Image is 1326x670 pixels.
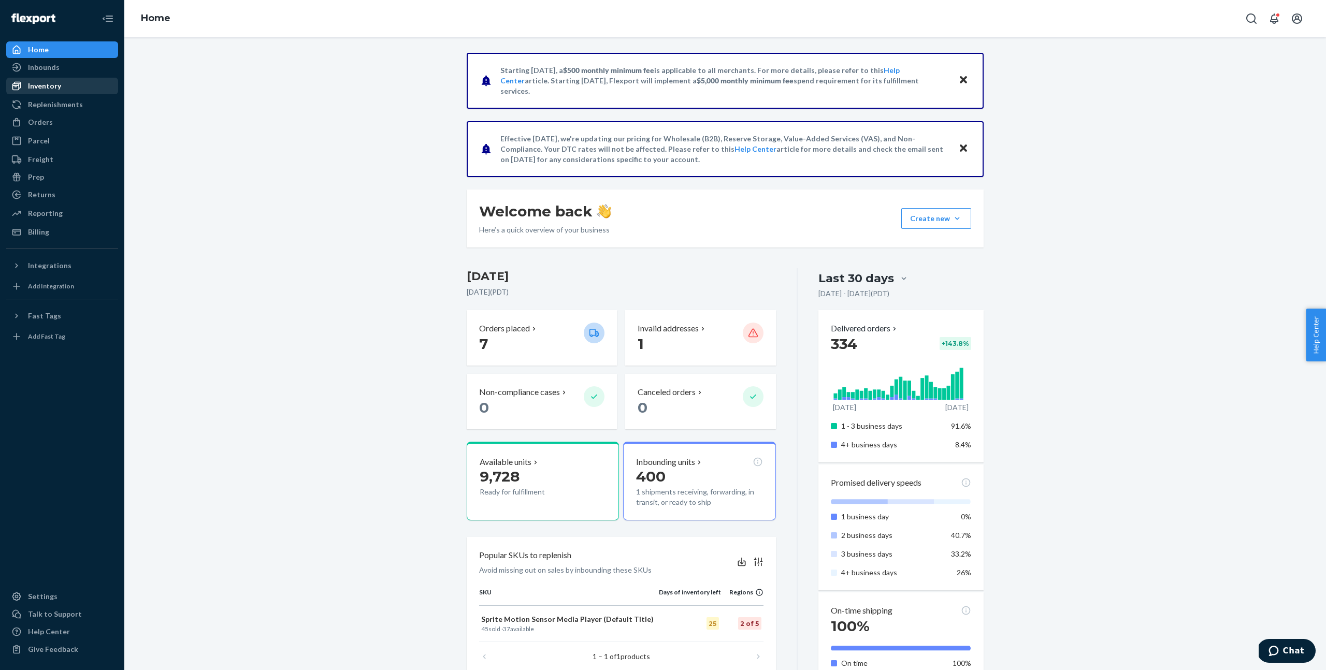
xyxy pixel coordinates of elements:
div: Billing [28,227,49,237]
div: Add Integration [28,282,74,290]
span: 0% [961,512,971,521]
a: Replenishments [6,96,118,113]
p: Invalid addresses [638,323,699,334]
div: Home [28,45,49,55]
p: Effective [DATE], we're updating our pricing for Wholesale (B2B), Reserve Storage, Value-Added Se... [500,134,948,165]
span: 334 [831,335,857,353]
p: 2 business days [841,530,943,541]
h3: [DATE] [467,268,776,285]
p: Sprite Motion Sensor Media Player (Default Title) [481,614,657,624]
a: Add Integration [6,278,118,295]
div: Prep [28,172,44,182]
button: Create new [901,208,971,229]
span: 37 [503,625,510,633]
button: Fast Tags [6,308,118,324]
div: Integrations [28,260,71,271]
img: Flexport logo [11,13,55,24]
button: Open account menu [1287,8,1307,29]
p: 4+ business days [841,440,943,450]
p: Popular SKUs to replenish [479,549,571,561]
div: Replenishments [28,99,83,110]
p: 1 – 1 of products [593,651,650,662]
p: 1 business day [841,512,943,522]
p: 4+ business days [841,567,943,578]
button: Integrations [6,257,118,274]
span: 8.4% [955,440,971,449]
button: Canceled orders 0 [625,374,775,429]
a: Returns [6,186,118,203]
a: Help Center [6,623,118,640]
span: 100% [831,617,870,635]
ol: breadcrumbs [133,4,179,34]
span: $5,000 monthly minimum fee [697,76,794,85]
button: Non-compliance cases 0 [467,374,617,429]
iframe: Opens a widget where you can chat to one of our agents [1259,639,1316,665]
div: Inbounds [28,62,60,72]
div: Last 30 days [818,270,894,286]
span: 1 [638,335,644,353]
span: 400 [636,468,666,485]
p: Orders placed [479,323,530,334]
div: Talk to Support [28,609,82,619]
button: Delivered orders [831,323,899,334]
p: Ready for fulfillment [480,487,575,497]
a: Settings [6,588,118,605]
div: + 143.8 % [940,337,971,350]
button: Available units9,728Ready for fulfillment [467,442,619,520]
a: Reporting [6,205,118,222]
button: Close Navigation [97,8,118,29]
span: 0 [638,399,647,416]
h1: Welcome back [479,202,611,221]
a: Home [141,12,170,24]
div: Add Fast Tag [28,332,65,341]
span: 0 [479,399,489,416]
a: Parcel [6,133,118,149]
div: Inventory [28,81,61,91]
a: Inventory [6,78,118,94]
button: Orders placed 7 [467,310,617,366]
p: 1 - 3 business days [841,421,943,431]
p: Canceled orders [638,386,696,398]
th: Days of inventory left [659,588,721,605]
span: $500 monthly minimum fee [563,66,654,75]
p: [DATE] ( PDT ) [467,287,776,297]
a: Prep [6,169,118,185]
button: Invalid addresses 1 [625,310,775,366]
img: hand-wave emoji [597,204,611,219]
a: Add Fast Tag [6,328,118,345]
p: On-time shipping [831,605,892,617]
p: [DATE] - [DATE] ( PDT ) [818,288,889,299]
p: [DATE] [833,402,856,413]
a: Help Center [734,144,776,153]
div: Give Feedback [28,644,78,654]
p: Available units [480,456,531,468]
div: 25 [707,617,719,630]
p: Non-compliance cases [479,386,560,398]
div: Orders [28,117,53,127]
p: Inbounding units [636,456,695,468]
div: Settings [28,591,57,602]
span: 26% [957,568,971,577]
span: 91.6% [951,421,971,430]
button: Help Center [1306,309,1326,361]
button: Close [957,73,970,88]
p: On time [841,658,943,668]
a: Inbounds [6,59,118,76]
a: Orders [6,114,118,130]
th: SKU [479,588,659,605]
button: Open notifications [1264,8,1285,29]
div: Regions [721,588,763,596]
a: Home [6,41,118,58]
div: 2 of 5 [738,617,761,630]
a: Billing [6,224,118,240]
div: Parcel [28,136,50,146]
div: Fast Tags [28,311,61,321]
button: Inbounding units4001 shipments receiving, forwarding, in transit, or ready to ship [623,442,775,520]
span: 9,728 [480,468,520,485]
p: 1 shipments receiving, forwarding, in transit, or ready to ship [636,487,762,507]
button: Close [957,141,970,156]
div: Reporting [28,208,63,219]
